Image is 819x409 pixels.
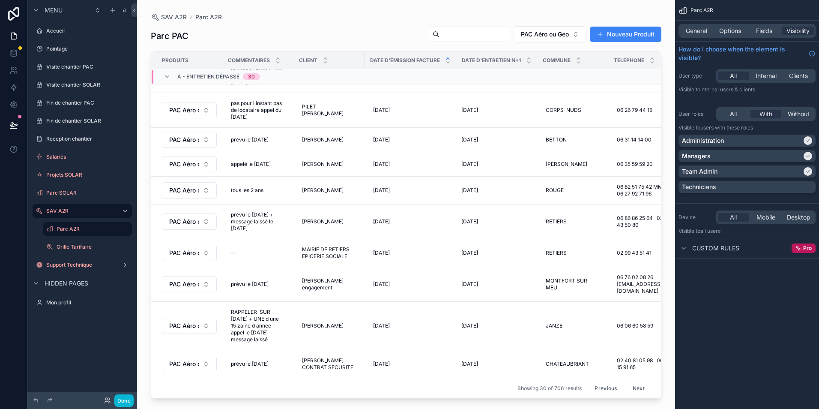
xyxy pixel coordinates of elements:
[546,136,567,143] span: BETTON
[169,106,199,114] span: PAC Aéro ou Géo
[614,57,644,64] span: Telephone
[461,322,478,329] span: [DATE]
[686,27,707,35] span: General
[46,63,130,70] label: Visite chantier PAC
[546,161,587,168] span: [PERSON_NAME]
[546,277,600,291] span: MONTFORT SUR MEU
[302,322,344,329] span: [PERSON_NAME]
[46,189,130,196] label: Parc SOLAR
[679,72,713,79] label: User type
[46,208,115,214] label: SAV A2R
[461,281,478,288] span: [DATE]
[756,72,777,80] span: Internal
[57,226,127,232] label: Parc A2R
[33,24,132,38] a: Accueil
[700,86,755,93] span: Internal users & clients
[169,160,199,168] span: PAC Aéro ou Géo
[33,150,132,164] a: Salariés
[177,73,239,80] span: a - entretien dépassé
[759,110,772,118] span: With
[231,361,269,367] span: prévu le [DATE]
[45,6,63,15] span: Menu
[33,132,132,146] a: Reception chantier
[590,27,661,42] button: Nouveau Produit
[231,250,236,256] div: --
[461,250,478,256] span: [DATE]
[789,72,808,80] span: Clients
[679,214,713,221] label: Device
[617,215,671,229] span: 06 86 86 25 64 02 99 43 50 80
[33,42,132,56] a: Pointage
[46,153,130,160] label: Salariés
[543,57,571,64] span: Commune
[617,322,653,329] span: 06 06 60 58 59
[302,136,344,143] span: [PERSON_NAME]
[162,102,217,118] button: Select Button
[627,382,651,395] button: Next
[151,30,188,42] h1: Parc PAC
[231,136,269,143] span: prévu le [DATE]
[33,60,132,74] a: Visite chantier PAC
[162,156,217,172] button: Select Button
[46,262,118,268] label: Support Technique
[46,27,130,34] label: Accueil
[679,228,816,235] p: Visible to
[114,394,134,407] button: Done
[373,322,390,329] span: [DATE]
[682,183,716,191] p: Techniciens
[302,357,356,371] span: [PERSON_NAME] CONTRAT SECURITE
[151,13,187,21] a: SAV A2R
[370,57,440,64] span: Date d'émission facture
[169,217,199,226] span: PAC Aéro ou Géo
[730,72,737,80] span: All
[169,360,199,368] span: PAC Aéro ou Géo
[682,167,717,176] p: Team Admin
[461,161,478,168] span: [DATE]
[195,13,222,21] span: Parc A2R
[231,309,285,343] span: RAPPELER SUR [DATE] + UNE d une 15 zaine d annee appel le [DATE] message laissé
[617,183,671,197] span: 06 82 51 75 42 MME 06 27 92 71 96
[373,161,390,168] span: [DATE]
[57,244,130,250] label: Grille Tarifaire
[169,249,199,257] span: PAC Aéro ou Géo
[461,107,478,114] span: [DATE]
[461,187,478,194] span: [DATE]
[162,57,188,64] span: Produits
[46,117,130,124] label: Fin de chantier SOLAR
[617,250,652,256] span: 02 99 43 51 41
[373,187,390,194] span: [DATE]
[248,73,255,80] div: 30
[617,136,652,143] span: 06 31 14 14 00
[302,103,356,117] span: PILET [PERSON_NAME]
[33,78,132,92] a: Visite chantier SOLAR
[33,204,132,218] a: SAV A2R
[373,218,390,225] span: [DATE]
[679,45,816,62] a: How do I choose when the element is visible?
[756,213,775,222] span: Mobile
[546,361,589,367] span: CHATEAUBRIANT
[679,86,816,93] p: Visible to
[46,99,130,106] label: Fin de chantier PAC
[461,218,478,225] span: [DATE]
[787,213,810,222] span: Desktop
[514,26,586,42] button: Select Button
[786,27,810,35] span: Visibility
[679,111,713,117] label: User roles
[679,124,816,131] p: Visible to
[461,361,478,367] span: [DATE]
[46,299,130,306] label: Mon profil
[43,240,132,254] a: Grille Tarifaire
[231,187,263,194] span: tous les 2 ans
[302,218,344,225] span: [PERSON_NAME]
[373,281,390,288] span: [DATE]
[803,245,812,252] span: Pro
[589,382,623,395] button: Previous
[521,30,569,39] span: PAC Aéro ou Géo
[517,385,582,392] span: Showing 30 of 706 results
[756,27,772,35] span: Fields
[231,100,285,120] span: pas pour l instant pas de locataire appel du [DATE]
[546,322,562,329] span: JANZE
[546,187,564,194] span: ROUGE
[788,110,810,118] span: Without
[617,107,652,114] span: 06 26 79 44 15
